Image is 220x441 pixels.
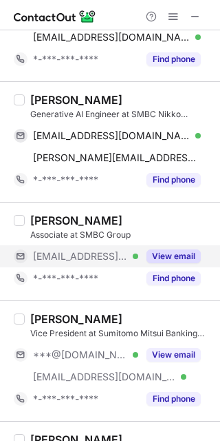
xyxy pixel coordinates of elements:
[146,173,201,187] button: Reveal Button
[30,327,212,340] div: Vice President at Sumitomo Mitsui Banking Corporation (SMBC) [GEOGRAPHIC_DATA]
[33,152,201,164] span: [PERSON_NAME][EMAIL_ADDRESS][PERSON_NAME][DOMAIN_NAME]
[146,348,201,362] button: Reveal Button
[14,8,96,25] img: ContactOut v5.3.10
[146,271,201,285] button: Reveal Button
[33,31,190,43] span: [EMAIL_ADDRESS][DOMAIN_NAME]
[30,108,212,121] div: Generative AI Engineer at SMBC Nikko Securities Inc.
[33,371,176,383] span: [EMAIL_ADDRESS][DOMAIN_NAME]
[33,250,128,263] span: [EMAIL_ADDRESS][DOMAIN_NAME]
[30,312,122,326] div: [PERSON_NAME]
[30,229,212,241] div: Associate at SMBC Group
[146,52,201,66] button: Reveal Button
[30,214,122,227] div: [PERSON_NAME]
[146,392,201,406] button: Reveal Button
[146,249,201,263] button: Reveal Button
[30,93,122,107] div: [PERSON_NAME]
[33,349,128,361] span: ***@[DOMAIN_NAME]
[33,130,190,142] span: [EMAIL_ADDRESS][DOMAIN_NAME]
